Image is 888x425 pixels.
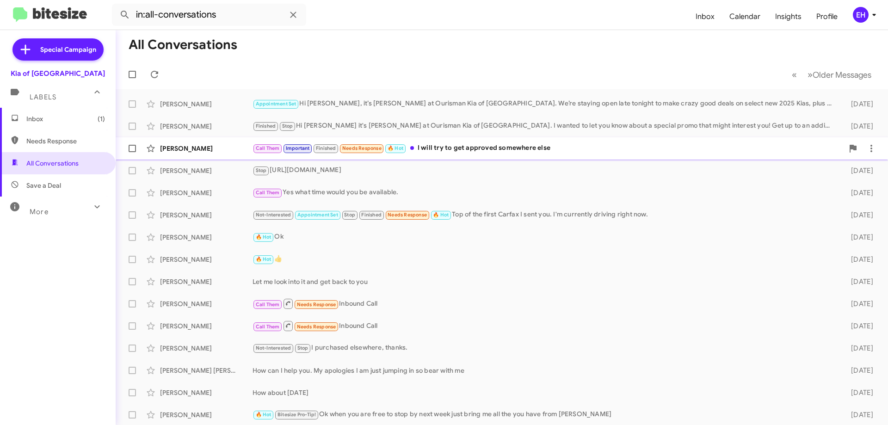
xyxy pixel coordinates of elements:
div: Top of the first Carfax I sent you. I'm currently driving right now. [253,209,836,220]
div: [DATE] [836,99,881,109]
span: Finished [256,123,276,129]
span: » [808,69,813,80]
span: Call Them [256,302,280,308]
span: (1) [98,114,105,123]
span: More [30,208,49,216]
div: Let me look into it and get back to you [253,277,836,286]
div: How about [DATE] [253,388,836,397]
span: Special Campaign [40,45,96,54]
button: Previous [786,65,802,84]
div: Inbound Call [253,320,836,332]
div: EH [853,7,869,23]
span: Needs Response [388,212,427,218]
span: Bitesize Pro-Tip! [277,412,316,418]
div: [DATE] [836,255,881,264]
div: [PERSON_NAME] [160,122,253,131]
div: [PERSON_NAME] [160,255,253,264]
div: Ok when you are free to stop by next week just bring me all the you have from [PERSON_NAME] [253,409,836,420]
span: Needs Response [26,136,105,146]
div: [PERSON_NAME] [160,321,253,331]
span: Labels [30,93,56,101]
a: Profile [809,3,845,30]
span: All Conversations [26,159,79,168]
div: [DATE] [836,344,881,353]
nav: Page navigation example [787,65,877,84]
div: [DATE] [836,277,881,286]
a: Special Campaign [12,38,104,61]
div: [PERSON_NAME] [160,299,253,308]
span: Stop [297,345,308,351]
span: Call Them [256,145,280,151]
span: Call Them [256,324,280,330]
span: Finished [361,212,382,218]
div: [DATE] [836,166,881,175]
div: [DATE] [836,188,881,197]
button: EH [845,7,878,23]
span: Not-Interested [256,345,291,351]
span: 🔥 Hot [388,145,403,151]
div: [PERSON_NAME] [160,166,253,175]
span: Call Them [256,190,280,196]
div: Yes what time would you be available. [253,187,836,198]
span: « [792,69,797,80]
span: Needs Response [297,324,336,330]
span: Not-Interested [256,212,291,218]
div: [DATE] [836,321,881,331]
div: [PERSON_NAME] [160,188,253,197]
h1: All Conversations [129,37,237,52]
span: 🔥 Hot [256,412,271,418]
div: Hi [PERSON_NAME] it's [PERSON_NAME] at Ourisman Kia of [GEOGRAPHIC_DATA]. I wanted to let you kno... [253,121,836,131]
a: Calendar [722,3,768,30]
div: [PERSON_NAME] [160,410,253,419]
span: Needs Response [297,302,336,308]
div: [PERSON_NAME] [PERSON_NAME] [160,366,253,375]
input: Search [112,4,306,26]
span: Important [286,145,310,151]
div: How can I help you. My apologies I am just jumping in so bear with me [253,366,836,375]
span: Stop [282,123,293,129]
div: [DATE] [836,122,881,131]
div: [DATE] [836,366,881,375]
div: Hi [PERSON_NAME], it’s [PERSON_NAME] at Ourisman Kia of [GEOGRAPHIC_DATA]. We’re staying open lat... [253,99,836,109]
span: Finished [316,145,336,151]
span: Save a Deal [26,181,61,190]
div: [PERSON_NAME] [160,99,253,109]
div: [PERSON_NAME] [160,344,253,353]
div: [DATE] [836,410,881,419]
a: Inbox [688,3,722,30]
div: Kia of [GEOGRAPHIC_DATA] [11,69,105,78]
span: Appointment Set [256,101,296,107]
div: 👍 [253,254,836,265]
div: [PERSON_NAME] [160,233,253,242]
span: Stop [344,212,355,218]
div: [URL][DOMAIN_NAME] [253,165,836,176]
span: Older Messages [813,70,871,80]
div: I purchased elsewhere, thanks. [253,343,836,353]
div: [DATE] [836,233,881,242]
span: 🔥 Hot [256,256,271,262]
div: I will try to get approved somewhere else [253,143,844,154]
div: [PERSON_NAME] [160,277,253,286]
span: Inbox [26,114,105,123]
button: Next [802,65,877,84]
span: Appointment Set [297,212,338,218]
div: [DATE] [836,388,881,397]
a: Insights [768,3,809,30]
span: 🔥 Hot [433,212,449,218]
div: Ok [253,232,836,242]
span: 🔥 Hot [256,234,271,240]
span: Stop [256,167,267,173]
div: [DATE] [836,299,881,308]
span: Needs Response [342,145,382,151]
div: Inbound Call [253,298,836,309]
div: [PERSON_NAME] [160,210,253,220]
div: [DATE] [836,210,881,220]
div: [PERSON_NAME] [160,144,253,153]
div: [PERSON_NAME] [160,388,253,397]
